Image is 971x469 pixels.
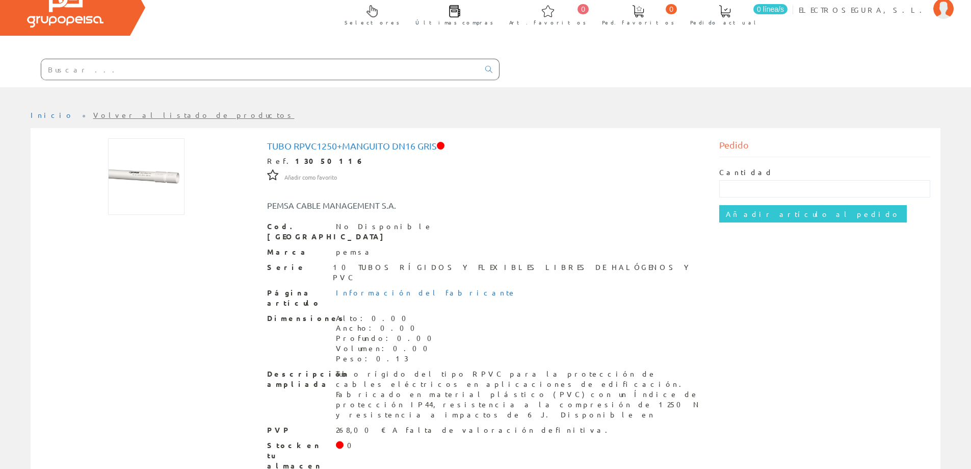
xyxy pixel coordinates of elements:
span: 0 [578,4,589,14]
div: 10 TUBOS RÍGIDOS Y FLEXIBLES LIBRES DE HALÓGENOS Y PVC [333,262,704,283]
a: Volver al listado de productos [93,110,295,119]
span: 0 línea/s [753,4,788,14]
span: Página artículo [267,288,328,308]
div: Peso: 0.13 [336,354,438,364]
a: Añadir como favorito [284,172,337,181]
span: Serie [267,262,326,273]
span: PVP [267,425,328,435]
h1: Tubo RPVC1250+manguito DN16 gris [267,141,704,151]
a: Información del fabricante [336,288,516,297]
span: Añadir como favorito [284,174,337,182]
span: Marca [267,247,328,257]
span: Selectores [345,17,400,28]
div: Tubo rígido del tipo RPVC para la protección de cables eléctricos en aplicaciones de edificación.... [336,369,704,420]
div: Ref. [267,156,704,166]
div: Profundo: 0.00 [336,333,438,343]
span: Pedido actual [690,17,759,28]
div: No Disponible [336,221,433,232]
span: ELECTROSEGURA, S.L. [799,5,928,15]
span: 0 [666,4,677,14]
div: pemsa [336,247,373,257]
div: Pedido [719,138,930,157]
div: PEMSA CABLE MANAGEMENT S.A. [259,200,523,211]
img: Foto artículo Tubo RPVC1250+manguito DN16 gris (150x150) [108,138,185,215]
div: 0 [347,440,358,451]
span: Descripción ampliada [267,369,328,389]
input: Añadir artículo al pedido [719,205,907,223]
span: Ped. favoritos [602,17,674,28]
label: Cantidad [719,167,773,178]
span: Cod. [GEOGRAPHIC_DATA] [267,221,328,242]
div: Volumen: 0.00 [336,343,438,354]
input: Buscar ... [41,59,479,80]
span: Dimensiones [267,313,328,324]
strong: 13050116 [295,156,364,165]
a: Inicio [31,110,74,119]
span: Últimas compras [415,17,493,28]
span: Art. favoritos [509,17,586,28]
div: Alto: 0.00 [336,313,438,324]
div: Ancho: 0.00 [336,323,438,333]
div: 268,00 € A falta de valoración definitiva. [336,425,614,435]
